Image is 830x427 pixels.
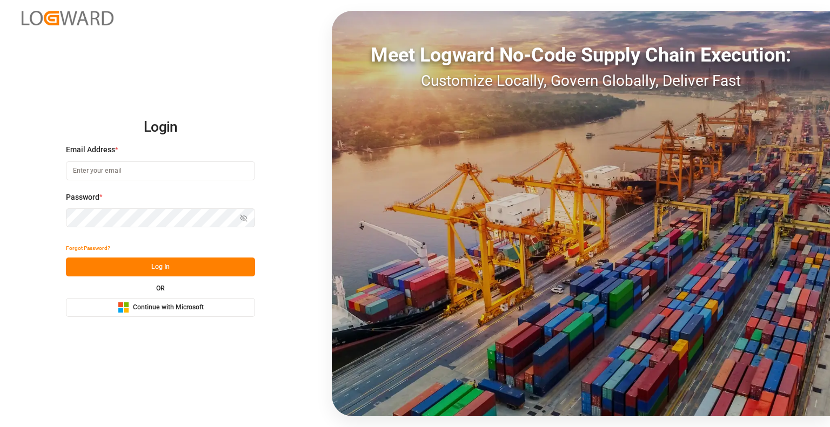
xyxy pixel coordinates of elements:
[332,70,830,92] div: Customize Locally, Govern Globally, Deliver Fast
[133,303,204,313] span: Continue with Microsoft
[66,161,255,180] input: Enter your email
[66,144,115,155] span: Email Address
[66,239,110,257] button: Forgot Password?
[66,298,255,317] button: Continue with Microsoft
[66,110,255,145] h2: Login
[22,11,113,25] img: Logward_new_orange.png
[156,285,165,292] small: OR
[66,192,99,203] span: Password
[332,40,830,70] div: Meet Logward No-Code Supply Chain Execution:
[66,257,255,276] button: Log In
